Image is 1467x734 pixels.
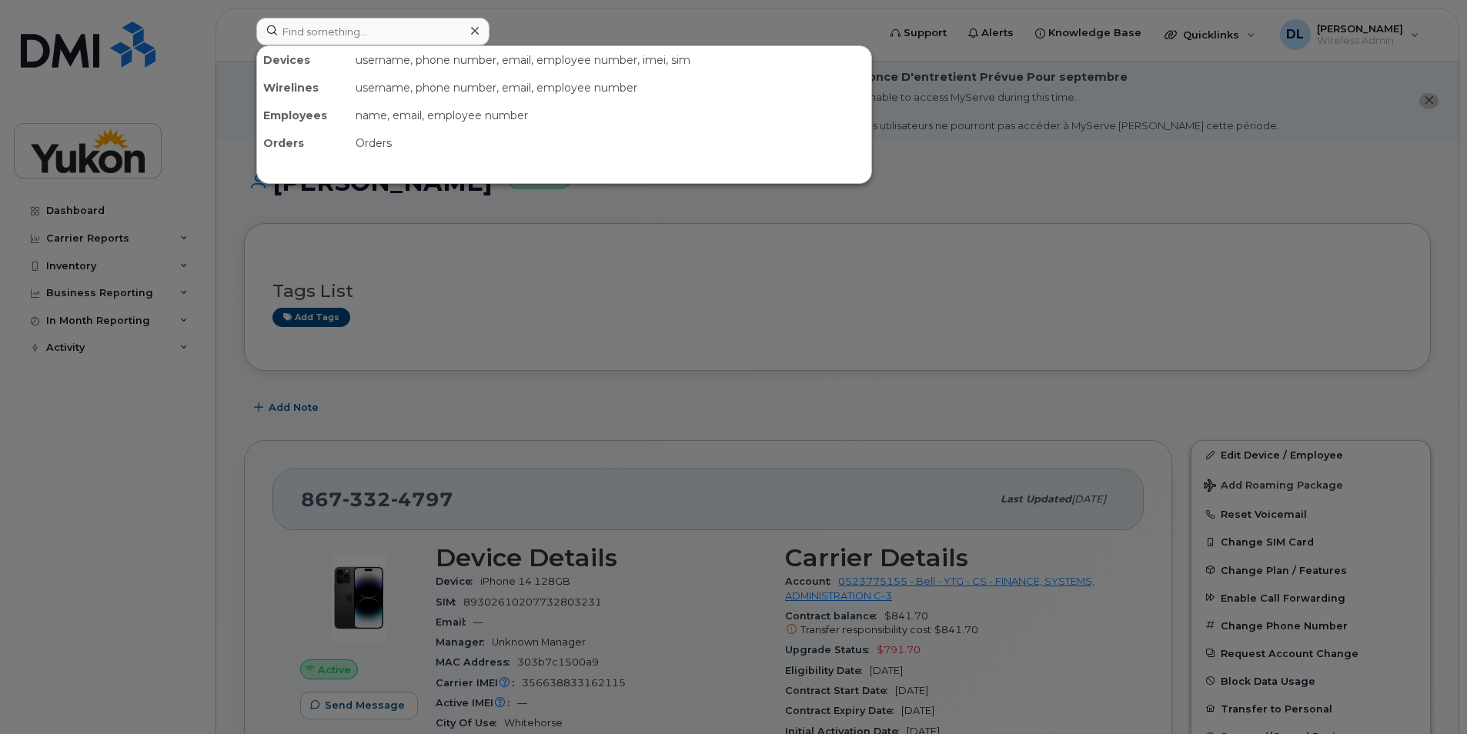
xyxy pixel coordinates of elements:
[349,102,871,129] div: name, email, employee number
[349,74,871,102] div: username, phone number, email, employee number
[349,129,871,157] div: Orders
[257,74,349,102] div: Wirelines
[257,129,349,157] div: Orders
[349,46,871,74] div: username, phone number, email, employee number, imei, sim
[257,46,349,74] div: Devices
[257,102,349,129] div: Employees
